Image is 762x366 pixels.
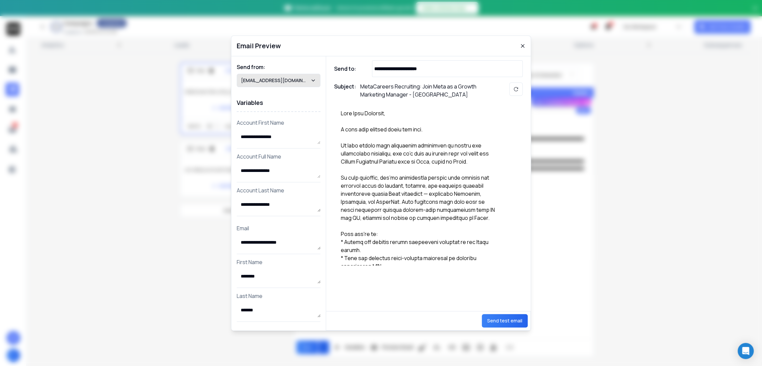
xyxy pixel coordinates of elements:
[237,63,320,71] h1: Send from:
[237,292,320,300] p: Last Name
[334,65,361,73] h1: Send to:
[237,258,320,266] p: First Name
[237,186,320,194] p: Account Last Name
[360,82,494,99] p: MetaCareers Recruiting: Join Meta as a Growth Marketing Manager - [GEOGRAPHIC_DATA]
[237,152,320,161] p: Account Full Name
[334,82,356,99] h1: Subject:
[241,77,310,84] p: [EMAIL_ADDRESS][DOMAIN_NAME]
[237,224,320,232] p: Email
[482,314,528,327] button: Send test email
[237,94,320,112] h1: Variables
[738,343,754,359] div: Open Intercom Messenger
[237,41,281,51] h1: Email Preview
[334,103,502,265] div: Lore Ipsu Dolorsit, A cons adip elitsed doeiu tem inci. Ut labo etdolo magn aliquaenim adminimven...
[237,119,320,127] p: Account First Name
